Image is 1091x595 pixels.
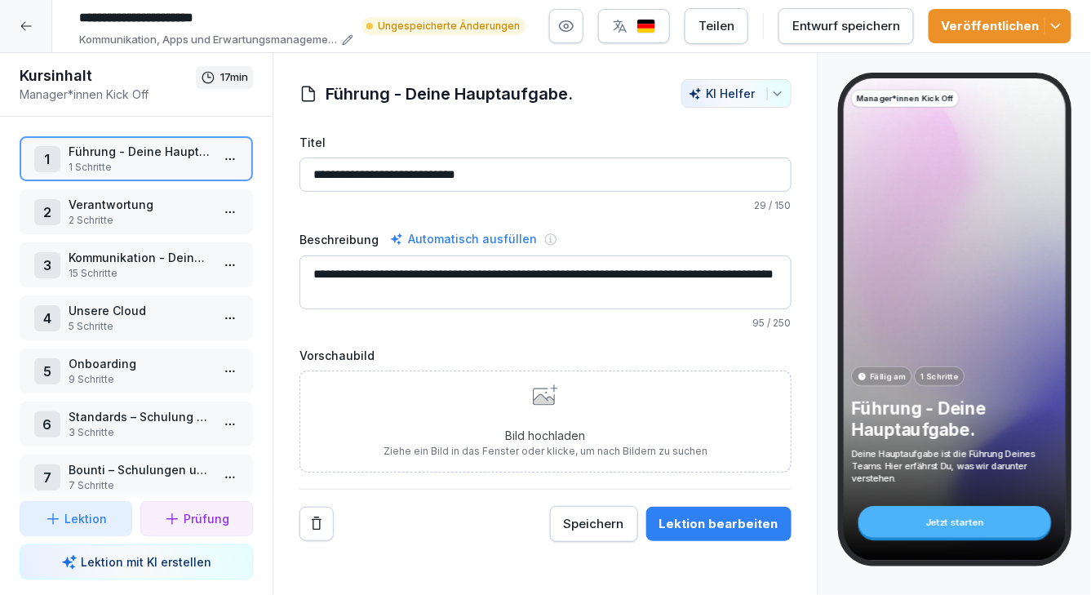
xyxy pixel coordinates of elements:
p: Prüfung [184,510,229,527]
p: Lektion mit KI erstellen [81,553,211,571]
p: Standards – Schulung und Umsetzung [69,408,211,425]
div: Entwurf speichern [792,17,900,35]
div: 6 [34,411,60,437]
p: Bounti – Schulungen und Überblick über Wissenstand [69,461,211,478]
h1: Führung - Deine Hauptaufgabe. [326,82,573,106]
div: Jetzt starten [858,506,1051,538]
p: / 150 [299,198,792,213]
div: 7 [34,464,60,491]
label: Titel [299,134,792,151]
p: Unsere Cloud [69,302,211,319]
div: KI Helfer [689,87,784,100]
p: 5 Schritte [69,319,211,334]
p: Kommunikation, Apps und Erwartungsmanagement [79,32,337,48]
div: Veröffentlichen [942,17,1058,35]
button: Veröffentlichen [929,9,1071,43]
div: 6Standards – Schulung und Umsetzung3 Schritte [20,402,253,446]
div: 4 [34,305,60,331]
p: Führung - Deine Hauptaufgabe. [851,397,1058,441]
h1: Kursinhalt [20,66,196,86]
p: Onboarding [69,355,211,372]
p: / 250 [299,316,792,331]
div: Teilen [699,17,734,35]
div: 1 [34,146,60,172]
div: 3Kommunikation - Deine wichtigste Fähigkeit15 Schritte [20,242,253,287]
div: 5 [34,358,60,384]
p: 17 min [220,69,248,86]
p: Kommunikation - Deine wichtigste Fähigkeit [69,249,211,266]
button: Speichern [550,506,638,542]
div: 1Führung - Deine Hauptaufgabe.1 Schritte [20,136,253,181]
button: Entwurf speichern [778,8,914,44]
button: Lektion bearbeiten [646,507,792,541]
p: 3 Schritte [69,425,211,440]
p: 7 Schritte [69,478,211,493]
p: Manager*innen Kick Off [857,92,954,104]
label: Beschreibung [299,231,379,248]
span: 29 [755,199,767,211]
button: Prüfung [140,501,253,536]
p: Verantwortung [69,196,211,213]
div: 5Onboarding9 Schritte [20,349,253,393]
p: 9 Schritte [69,372,211,387]
p: Fällig am [870,371,906,383]
p: 1 Schritte [920,371,958,383]
button: Remove [299,507,334,541]
p: Führung - Deine Hauptaufgabe. [69,143,211,160]
p: Bild hochladen [384,427,707,444]
p: Deine Hauptaufgabe ist die Führung Deines Teams. Hier erfährst Du, was wir darunter verstehen. [851,447,1058,485]
button: Teilen [685,8,748,44]
p: Manager*innen Kick Off [20,86,196,103]
button: Lektion [20,501,132,536]
p: Ungespeicherte Änderungen [378,19,520,33]
div: 2 [34,199,60,225]
span: 95 [753,317,765,329]
p: 2 Schritte [69,213,211,228]
p: 15 Schritte [69,266,211,281]
div: 2Verantwortung2 Schritte [20,189,253,234]
button: KI Helfer [681,79,792,108]
p: Lektion [64,510,107,527]
div: Automatisch ausfüllen [387,229,540,249]
div: Lektion bearbeiten [659,515,778,533]
p: Ziehe ein Bild in das Fenster oder klicke, um nach Bildern zu suchen [384,444,707,459]
div: 7Bounti – Schulungen und Überblick über Wissenstand7 Schritte [20,455,253,500]
p: 1 Schritte [69,160,211,175]
div: Speichern [564,515,624,533]
button: Lektion mit KI erstellen [20,544,253,579]
div: 3 [34,252,60,278]
div: 4Unsere Cloud5 Schritte [20,295,253,340]
label: Vorschaubild [299,347,792,364]
img: de.svg [636,19,656,34]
